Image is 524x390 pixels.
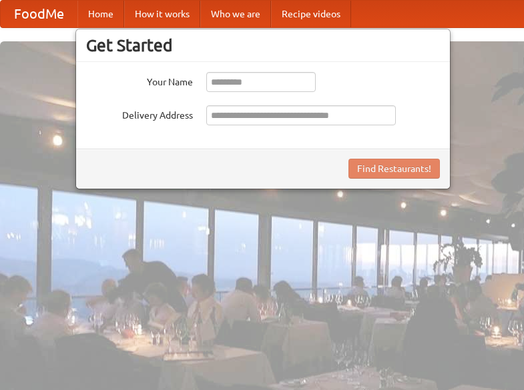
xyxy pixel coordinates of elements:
[200,1,271,27] a: Who we are
[271,1,351,27] a: Recipe videos
[77,1,124,27] a: Home
[124,1,200,27] a: How it works
[348,159,440,179] button: Find Restaurants!
[86,35,440,55] h3: Get Started
[86,105,193,122] label: Delivery Address
[1,1,77,27] a: FoodMe
[86,72,193,89] label: Your Name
